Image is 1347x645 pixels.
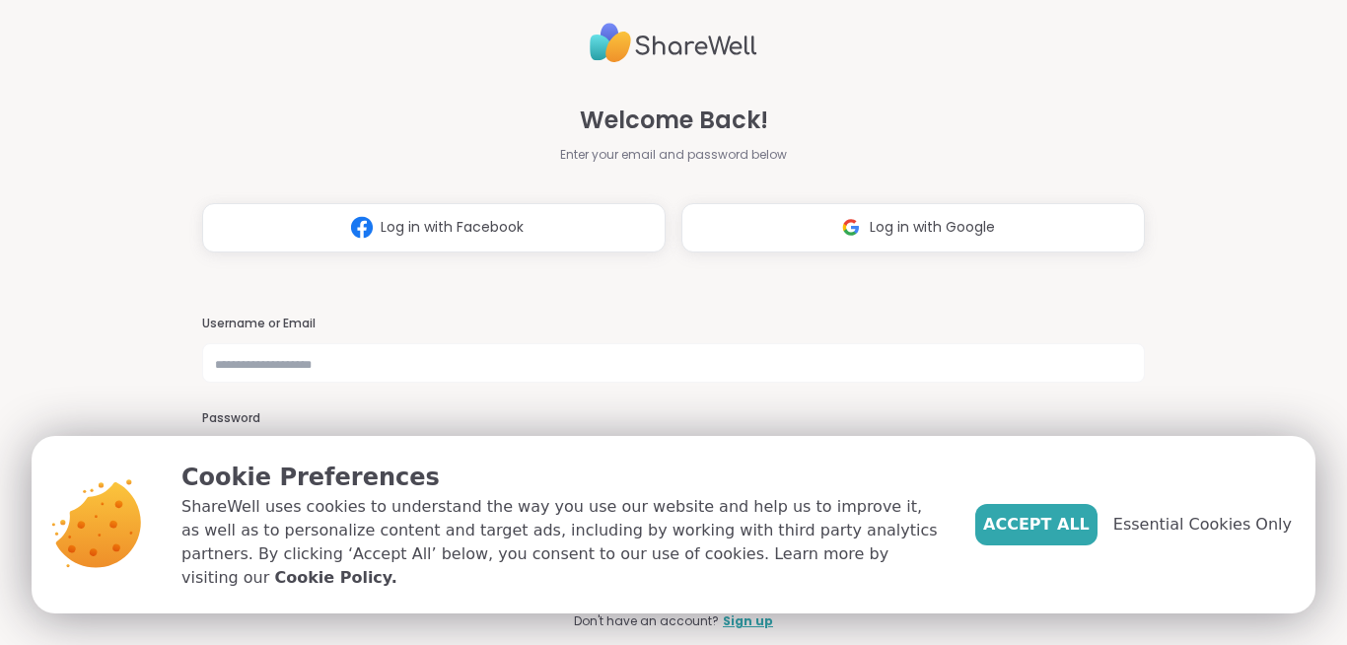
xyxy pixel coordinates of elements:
span: Essential Cookies Only [1113,513,1292,537]
span: Don't have an account? [574,612,719,630]
h3: Username or Email [202,316,1145,332]
span: Accept All [983,513,1090,537]
button: Accept All [975,504,1098,545]
span: Enter your email and password below [560,146,787,164]
span: Log in with Google [870,217,995,238]
img: ShareWell Logomark [832,209,870,246]
a: Cookie Policy. [274,566,396,590]
a: Sign up [723,612,773,630]
button: Log in with Facebook [202,203,666,252]
button: Log in with Google [681,203,1145,252]
p: ShareWell uses cookies to understand the way you use our website and help us to improve it, as we... [181,495,944,590]
span: Welcome Back! [580,103,768,138]
span: Log in with Facebook [381,217,524,238]
h3: Password [202,410,1145,427]
img: ShareWell Logomark [343,209,381,246]
p: Cookie Preferences [181,460,944,495]
img: ShareWell Logo [590,15,757,71]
